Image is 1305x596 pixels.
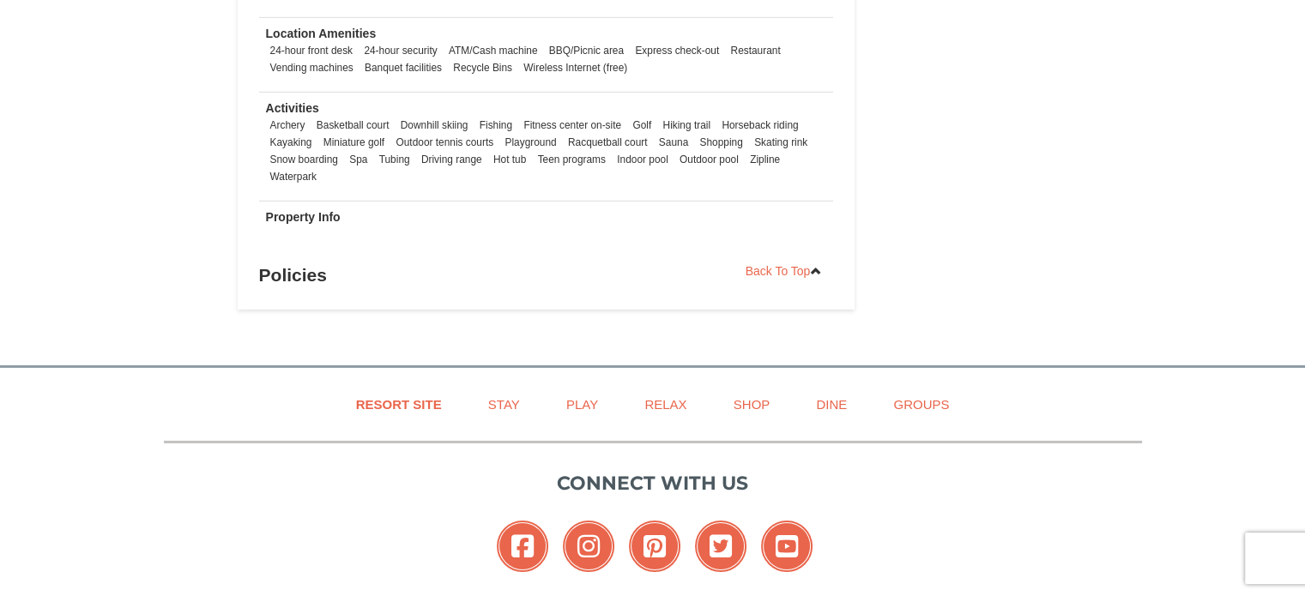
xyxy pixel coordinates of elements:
[396,117,473,134] li: Downhill skiing
[449,59,517,76] li: Recycle Bins
[266,210,341,224] strong: Property Info
[359,42,441,59] li: 24-hour security
[712,385,792,424] a: Shop
[266,117,310,134] li: Archery
[335,385,463,424] a: Resort Site
[444,42,542,59] li: ATM/Cash machine
[391,134,498,151] li: Outdoor tennis courts
[717,117,802,134] li: Horseback riding
[613,151,673,168] li: Indoor pool
[631,42,723,59] li: Express check-out
[467,385,541,424] a: Stay
[534,151,610,168] li: Teen programs
[734,258,834,284] a: Back To Top
[417,151,486,168] li: Driving range
[519,59,631,76] li: Wireless Internet (free)
[266,168,321,185] li: Waterpark
[500,134,560,151] li: Playground
[266,101,319,115] strong: Activities
[266,27,377,40] strong: Location Amenities
[345,151,372,168] li: Spa
[259,258,834,292] h3: Policies
[266,134,317,151] li: Kayaking
[655,134,692,151] li: Sauna
[319,134,389,151] li: Miniature golf
[794,385,868,424] a: Dine
[628,117,656,134] li: Golf
[872,385,970,424] a: Groups
[360,59,446,76] li: Banquet facilities
[545,42,628,59] li: BBQ/Picnic area
[564,134,652,151] li: Racquetball court
[266,59,358,76] li: Vending machines
[545,385,619,424] a: Play
[658,117,715,134] li: Hiking trail
[746,151,784,168] li: Zipline
[695,134,746,151] li: Shopping
[475,117,517,134] li: Fishing
[519,117,625,134] li: Fitness center on-site
[726,42,784,59] li: Restaurant
[750,134,812,151] li: Skating rink
[266,42,358,59] li: 24-hour front desk
[164,469,1142,497] p: Connect with us
[675,151,743,168] li: Outdoor pool
[312,117,394,134] li: Basketball court
[266,151,342,168] li: Snow boarding
[375,151,414,168] li: Tubing
[489,151,530,168] li: Hot tub
[623,385,708,424] a: Relax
